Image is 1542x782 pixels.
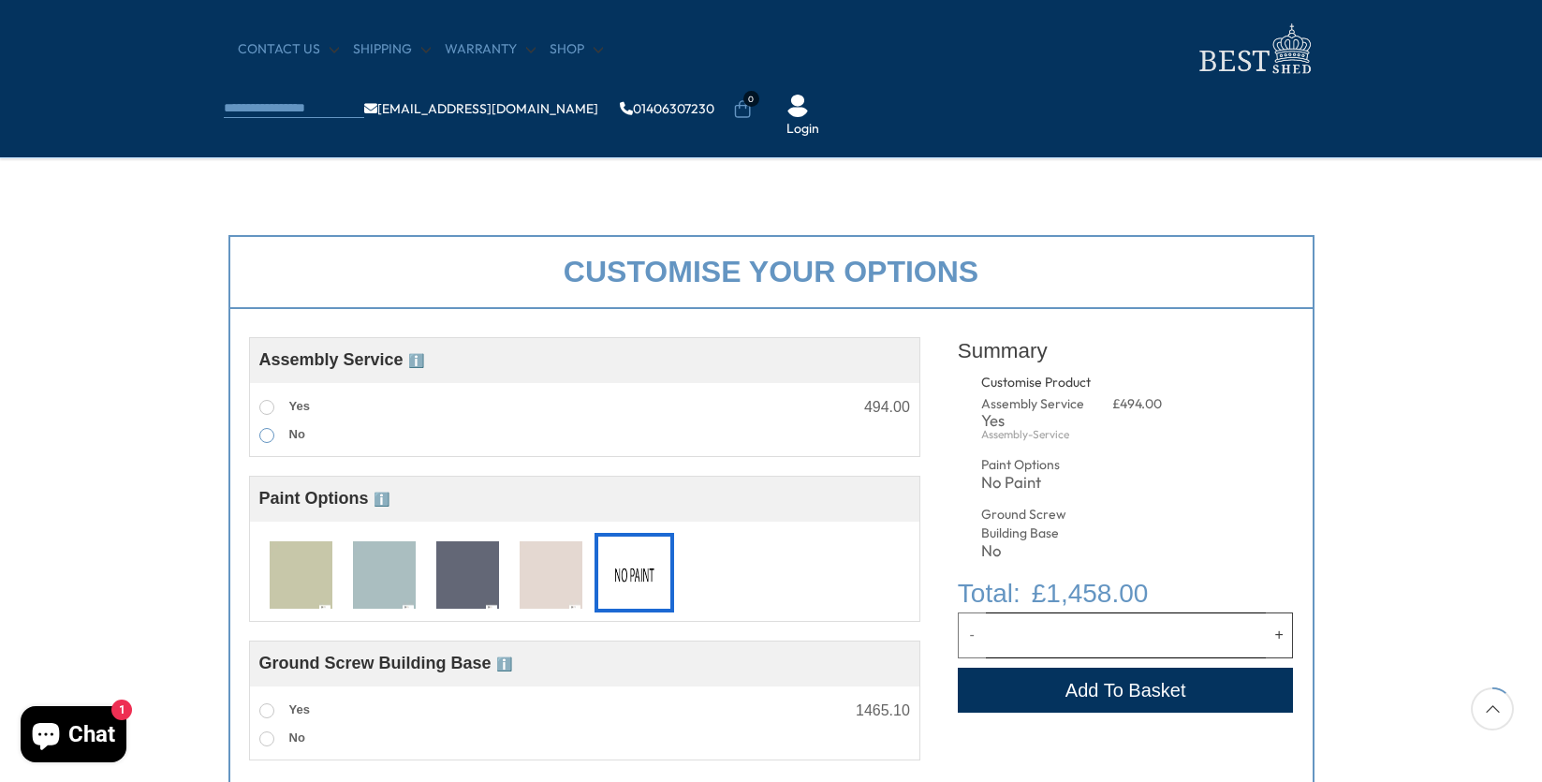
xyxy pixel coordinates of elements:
[261,533,341,612] div: T7010
[353,40,431,59] a: Shipping
[15,706,132,767] inbox-online-store-chat: Shopify online store chat
[981,429,1096,440] div: Assembly-Service
[981,413,1096,429] div: Yes
[1032,574,1149,612] span: £1,458.00
[603,541,666,611] img: No Paint
[958,328,1294,374] div: Summary
[1266,612,1294,657] button: Increase quantity
[259,350,424,369] span: Assembly Service
[436,541,499,611] img: T7033
[520,541,582,611] img: T7078
[620,102,714,115] a: 01406307230
[496,657,512,671] span: ℹ️
[270,541,332,611] img: T7010
[289,702,310,716] span: Yes
[733,100,752,119] a: 0
[428,533,507,612] div: T7033
[786,120,819,139] a: Login
[289,730,305,745] span: No
[408,353,424,368] span: ℹ️
[345,533,424,612] div: T7024
[856,703,910,718] div: 1465.10
[1188,19,1319,80] img: logo
[445,40,536,59] a: Warranty
[228,235,1314,309] div: Customise your options
[986,612,1266,657] input: Quantity
[259,654,512,672] span: Ground Screw Building Base
[981,395,1096,414] div: Assembly Service
[743,91,759,107] span: 0
[1112,395,1162,412] span: £494.00
[786,95,809,117] img: User Icon
[981,506,1096,542] div: Ground Screw Building Base
[289,399,310,413] span: Yes
[981,475,1096,491] div: No Paint
[981,543,1096,559] div: No
[864,400,910,415] div: 494.00
[259,489,389,508] span: Paint Options
[374,492,389,507] span: ℹ️
[550,40,603,59] a: Shop
[981,456,1096,475] div: Paint Options
[238,40,339,59] a: CONTACT US
[289,427,305,441] span: No
[353,541,416,611] img: T7024
[364,102,598,115] a: [EMAIL_ADDRESS][DOMAIN_NAME]
[595,533,674,612] div: No Paint
[981,374,1162,392] div: Customise Product
[511,533,591,612] div: T7078
[958,612,986,657] button: Decrease quantity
